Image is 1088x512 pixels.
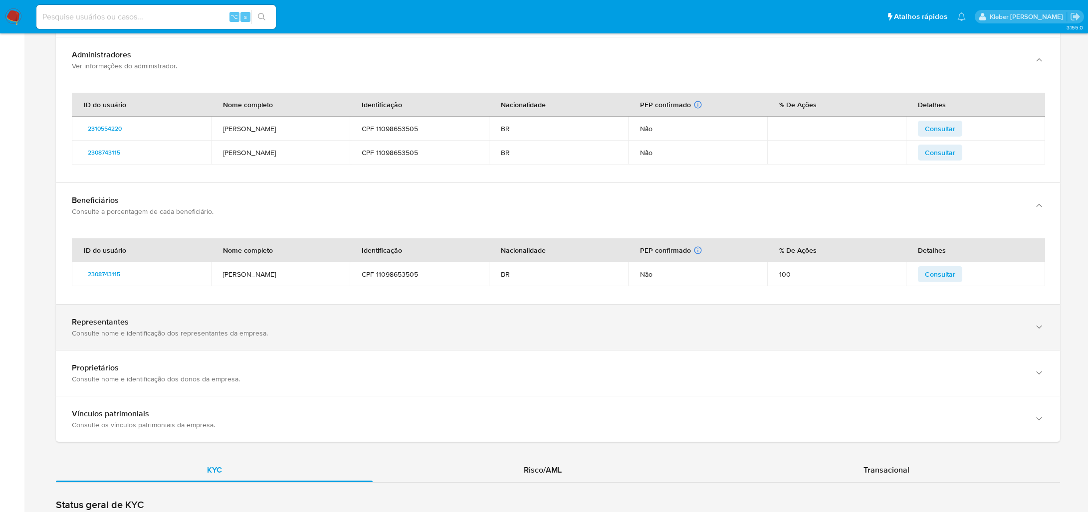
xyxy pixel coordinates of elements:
[864,464,909,476] span: Transacional
[524,464,562,476] span: Risco/AML
[244,12,247,21] span: s
[1067,23,1083,31] span: 3.155.0
[207,464,222,476] span: KYC
[36,10,276,23] input: Pesquise usuários ou casos...
[990,12,1067,21] p: kleber.bueno@mercadolivre.com
[957,12,966,21] a: Notificações
[1070,11,1081,22] a: Sair
[894,11,947,22] span: Atalhos rápidos
[230,12,238,21] span: ⌥
[251,10,272,24] button: search-icon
